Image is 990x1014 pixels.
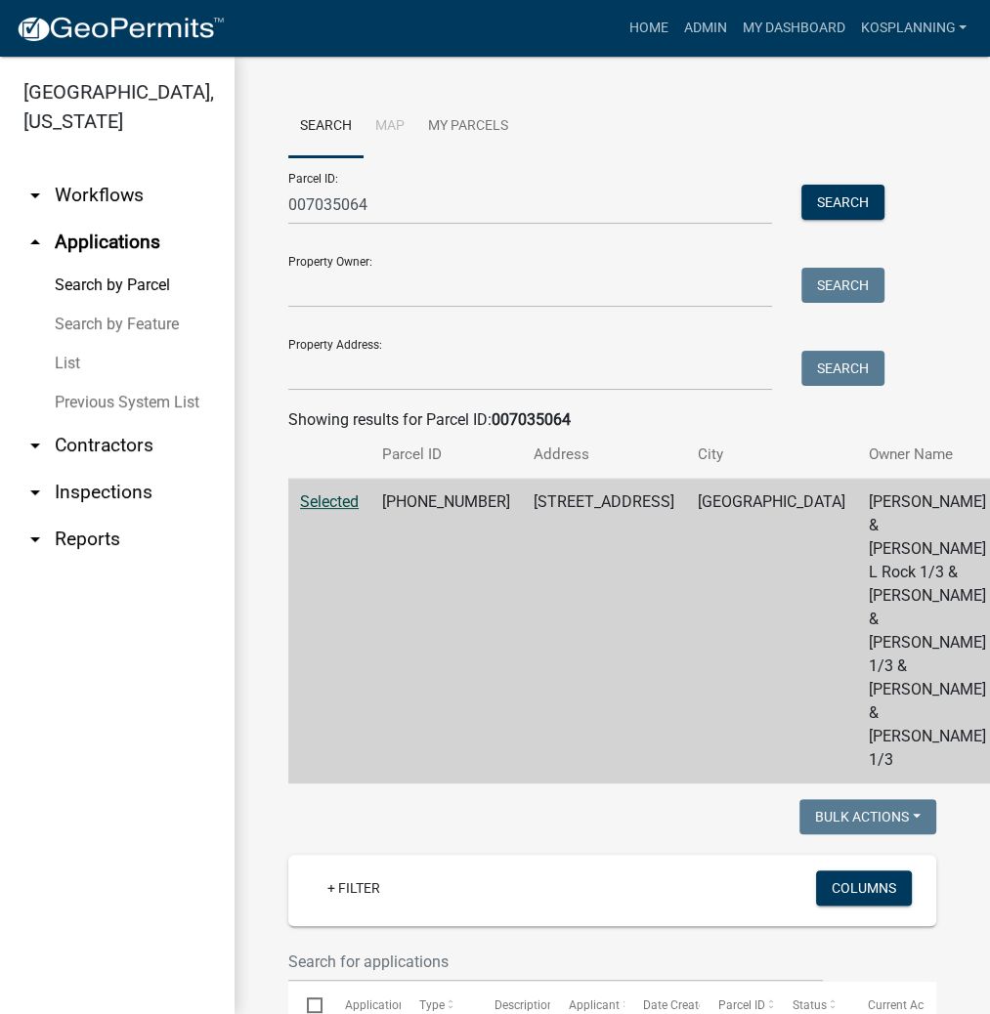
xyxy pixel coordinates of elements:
span: Parcel ID [718,998,765,1012]
span: Current Activity [868,998,949,1012]
th: City [686,432,857,478]
span: Application Number [345,998,452,1012]
span: Status [793,998,827,1012]
span: Type [419,998,445,1012]
a: kosplanning [852,10,974,47]
a: My Dashboard [734,10,852,47]
a: My Parcels [416,96,520,158]
i: arrow_drop_up [23,231,47,254]
td: [GEOGRAPHIC_DATA] [686,479,857,784]
td: [PHONE_NUMBER] [370,479,522,784]
button: Search [801,351,884,386]
i: arrow_drop_down [23,184,47,207]
th: Address [522,432,686,478]
button: Search [801,268,884,303]
i: arrow_drop_down [23,528,47,551]
button: Columns [816,870,912,906]
i: arrow_drop_down [23,434,47,457]
a: Home [621,10,675,47]
a: Selected [300,492,359,511]
a: + Filter [312,870,396,906]
span: Date Created [643,998,711,1012]
div: Showing results for Parcel ID: [288,408,936,432]
th: Parcel ID [370,432,522,478]
i: arrow_drop_down [23,481,47,504]
button: Search [801,185,884,220]
td: [STREET_ADDRESS] [522,479,686,784]
a: Admin [675,10,734,47]
strong: 007035064 [492,410,571,429]
button: Bulk Actions [799,799,936,834]
span: Applicant [569,998,620,1012]
a: Search [288,96,364,158]
input: Search for applications [288,942,823,982]
span: Description [494,998,553,1012]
